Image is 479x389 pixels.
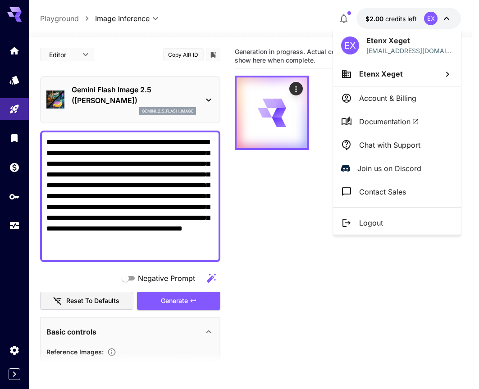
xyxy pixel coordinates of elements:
[333,62,461,86] button: Etenx Xeget
[366,35,453,46] p: Etenx Xeget
[366,46,453,55] div: xeget81760@etenx.com
[359,116,419,127] span: Documentation
[357,163,421,174] p: Join us on Discord
[359,69,403,78] span: Etenx Xeget
[359,217,383,228] p: Logout
[341,36,359,54] div: EX
[359,140,420,150] p: Chat with Support
[359,186,406,197] p: Contact Sales
[359,93,416,104] p: Account & Billing
[366,46,453,55] p: [EMAIL_ADDRESS][DOMAIN_NAME]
